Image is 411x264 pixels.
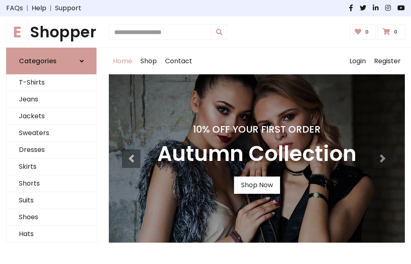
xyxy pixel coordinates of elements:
[345,48,370,74] a: Login
[377,24,405,40] a: 0
[161,48,196,74] a: Contact
[7,226,96,243] a: Hats
[32,3,46,13] a: Help
[7,125,96,142] a: Sweaters
[23,3,32,13] span: |
[7,142,96,158] a: Dresses
[7,91,96,108] a: Jeans
[6,21,28,43] span: E
[7,158,96,175] a: Skirts
[157,124,356,135] h4: 10% Off Your First Order
[363,28,371,36] span: 0
[6,3,23,13] a: FAQs
[370,48,405,74] a: Register
[136,48,161,74] a: Shop
[234,177,280,194] a: Shop Now
[109,48,136,74] a: Home
[6,23,96,41] a: EShopper
[7,74,96,91] a: T-Shirts
[6,48,96,74] a: Categories
[46,3,55,13] span: |
[55,3,81,13] a: Support
[7,175,96,192] a: Shorts
[19,57,57,65] h6: Categories
[349,24,376,40] a: 0
[7,108,96,125] a: Jackets
[392,28,400,36] span: 0
[7,209,96,226] a: Shoes
[6,23,96,41] h1: Shopper
[7,192,96,209] a: Suits
[157,142,356,167] h3: Autumn Collection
